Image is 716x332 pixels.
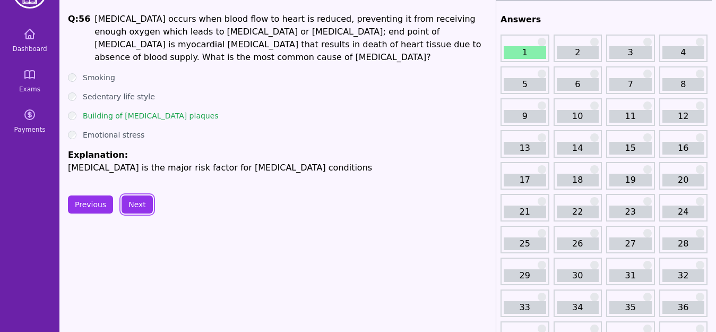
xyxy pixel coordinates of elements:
a: 16 [662,142,705,155]
h1: Q: 56 [68,13,90,64]
a: Payments [4,102,55,140]
button: Previous [68,195,113,214]
a: 32 [662,269,705,282]
span: Dashboard [12,45,47,53]
a: 6 [557,78,599,91]
a: 20 [662,174,705,186]
label: Sedentary life style [83,91,155,102]
a: 23 [609,206,652,218]
a: 2 [557,46,599,59]
a: 9 [504,110,546,123]
a: 13 [504,142,546,155]
a: 8 [662,78,705,91]
a: 31 [609,269,652,282]
a: 7 [609,78,652,91]
a: 19 [609,174,652,186]
span: Exams [19,85,40,93]
a: 14 [557,142,599,155]
a: 18 [557,174,599,186]
a: 5 [504,78,546,91]
a: 30 [557,269,599,282]
a: 27 [609,237,652,250]
a: 29 [504,269,546,282]
a: 10 [557,110,599,123]
a: Exams [4,62,55,100]
p: [MEDICAL_DATA] is the major risk factor for [MEDICAL_DATA] conditions [68,161,491,174]
span: Payments [14,125,46,134]
a: 34 [557,301,599,314]
a: 15 [609,142,652,155]
label: Emotional stress [83,130,144,140]
a: 36 [662,301,705,314]
a: 17 [504,174,546,186]
a: 25 [504,237,546,250]
a: 4 [662,46,705,59]
a: 24 [662,206,705,218]
span: Explanation: [68,150,128,160]
a: Dashboard [4,21,55,59]
a: 12 [662,110,705,123]
a: 28 [662,237,705,250]
label: Smoking [83,72,115,83]
label: Building of [MEDICAL_DATA] plaques [83,110,219,121]
a: 35 [609,301,652,314]
button: Next [122,195,153,214]
h2: Answers [501,13,708,26]
a: 21 [504,206,546,218]
a: 26 [557,237,599,250]
p: [MEDICAL_DATA] occurs when blood flow to heart is reduced, preventing it from receiving enough ox... [94,13,491,64]
a: 22 [557,206,599,218]
a: 33 [504,301,546,314]
a: 3 [609,46,652,59]
a: 11 [609,110,652,123]
a: 1 [504,46,546,59]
